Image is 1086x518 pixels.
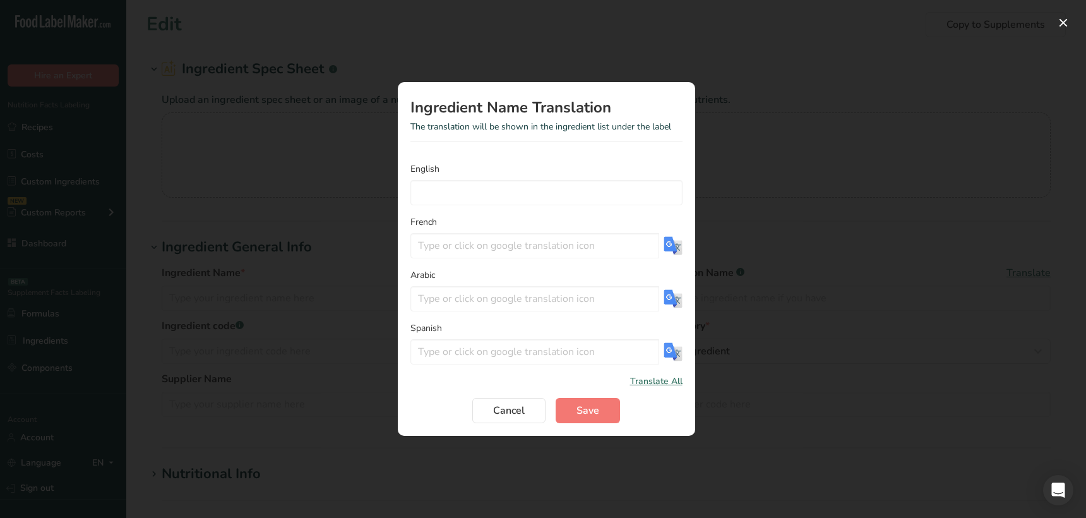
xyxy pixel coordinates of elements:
img: Use Google translation [664,342,683,361]
img: Use Google translation [664,236,683,255]
span: Translate All [630,375,683,388]
input: Type or click on google translation icon [410,233,659,258]
div: Open Intercom Messenger [1043,475,1073,505]
button: Cancel [472,398,546,423]
label: Spanish [410,322,683,335]
button: Save [556,398,620,423]
label: French [410,215,683,229]
span: Cancel [493,403,525,418]
h1: Ingredient Name Translation [410,100,683,115]
span: Save [576,403,599,418]
input: Type or click on google translation icon [410,339,659,364]
label: English [410,162,683,176]
p: The translation will be shown in the ingredient list under the label [410,120,683,133]
img: Use Google translation [664,289,683,308]
input: Type or click on google translation icon [410,286,659,311]
label: Arabic [410,268,683,282]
